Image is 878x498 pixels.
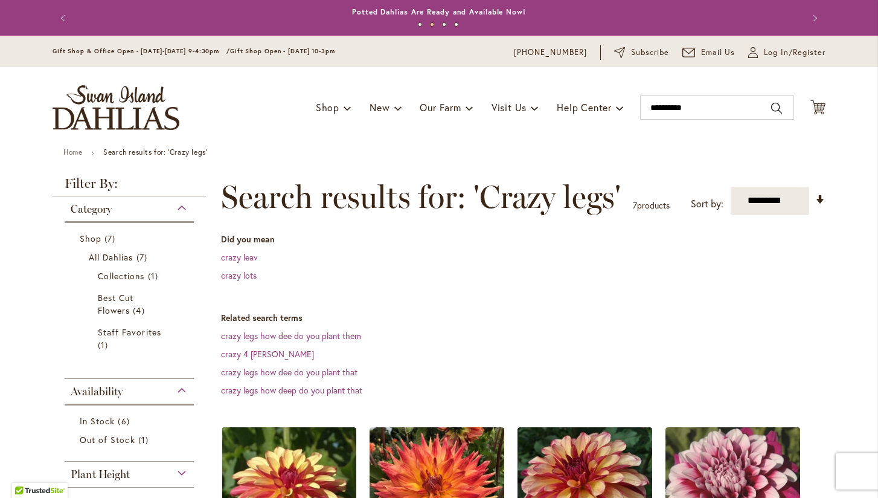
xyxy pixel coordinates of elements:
span: In Stock [80,415,115,427]
a: crazy leav [221,251,258,263]
a: Out of Stock 1 [80,433,182,446]
a: In Stock 6 [80,415,182,427]
a: Potted Dahlias Are Ready and Available Now! [352,7,526,16]
a: crazy legs how dee do you plant that [221,366,357,378]
button: Next [801,6,825,30]
span: 7 [136,251,150,264]
span: Gift Shop & Office Open - [DATE]-[DATE] 9-4:30pm / [53,47,230,55]
button: 4 of 4 [454,22,458,27]
a: All Dahlias [89,251,173,264]
a: Staff Favorites [98,326,164,351]
button: 3 of 4 [442,22,446,27]
span: 6 [118,415,132,427]
span: Collections [98,270,145,282]
span: 7 [104,232,118,245]
button: 2 of 4 [430,22,434,27]
a: Shop [80,232,182,245]
dt: Related search terms [221,312,825,324]
a: crazy legs how dee do you plant them [221,330,361,341]
span: Search results for: 'Crazy legs' [221,179,621,215]
strong: Search results for: 'Crazy legs' [103,147,207,157]
span: 1 [98,338,111,351]
span: Best Cut Flowers [98,292,133,316]
a: Email Us [682,47,735,59]
span: 4 [133,304,147,317]
a: crazy 4 [PERSON_NAME] [221,348,314,360]
a: crazy lots [221,270,257,281]
span: Shop [80,233,101,244]
span: New [370,101,389,114]
span: Help Center [557,101,612,114]
p: products [633,196,670,215]
span: Log In/Register [764,47,825,59]
span: Our Farm [420,101,461,114]
span: Subscribe [631,47,669,59]
a: store logo [53,85,179,130]
dt: Did you mean [221,233,825,245]
a: crazy legs how deep do you plant that [221,384,362,396]
span: Visit Us [492,101,527,114]
a: Home [63,147,82,157]
span: Shop [316,101,339,114]
iframe: Launch Accessibility Center [9,455,43,489]
span: Availability [71,385,123,398]
span: Category [71,202,112,216]
span: Gift Shop Open - [DATE] 10-3pm [230,47,335,55]
a: Best Cut Flowers [98,291,164,317]
label: Sort by: [691,193,723,215]
strong: Filter By: [53,177,206,196]
button: Previous [53,6,77,30]
span: 1 [148,270,161,282]
a: Subscribe [614,47,669,59]
button: 1 of 4 [418,22,422,27]
span: All Dahlias [89,251,133,263]
a: [PHONE_NUMBER] [514,47,587,59]
span: Staff Favorites [98,326,161,338]
span: Plant Height [71,468,130,481]
a: Collections [98,270,164,282]
span: Out of Stock [80,434,135,445]
span: 7 [633,199,637,211]
a: Log In/Register [748,47,825,59]
span: Email Us [701,47,735,59]
span: 1 [138,433,152,446]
